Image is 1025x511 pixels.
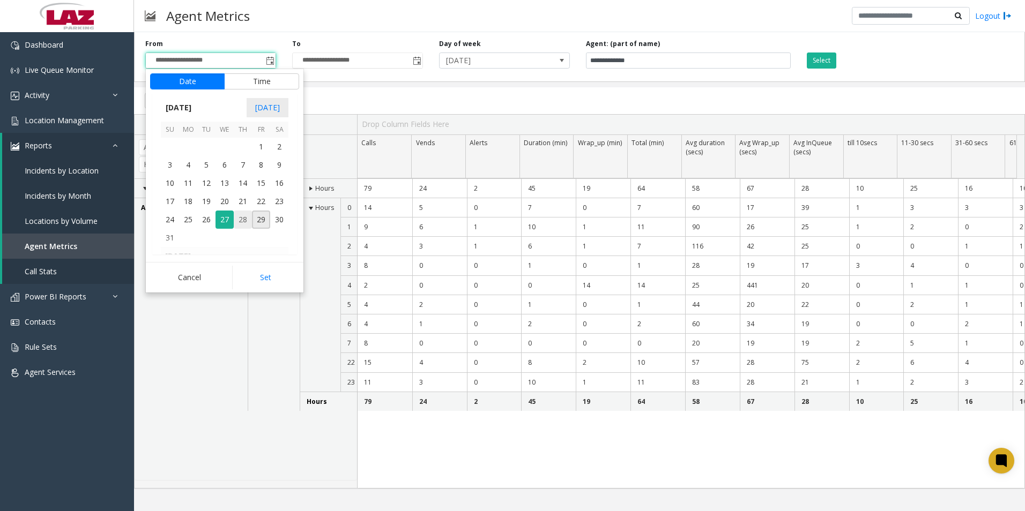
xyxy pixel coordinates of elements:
[958,334,1013,353] td: 1
[216,174,234,192] span: 13
[903,198,958,217] td: 3
[11,142,19,151] img: 'icon'
[440,53,544,68] span: [DATE]
[903,314,958,334] td: 0
[467,392,522,411] td: 2
[179,156,197,174] td: Monday, August 4, 2025
[25,90,49,100] span: Activity
[252,156,270,174] span: 8
[903,276,958,295] td: 1
[347,281,351,290] span: 4
[216,192,234,211] span: 20
[416,138,435,147] span: Vends
[358,217,412,237] td: 9
[270,174,288,192] td: Saturday, August 16, 2025
[25,166,99,176] span: Incidents by Location
[197,211,216,229] span: 26
[794,276,849,295] td: 20
[179,211,197,229] span: 25
[576,314,630,334] td: 0
[794,179,849,198] td: 28
[849,179,904,198] td: 10
[161,229,179,247] span: 31
[470,138,487,147] span: Alerts
[252,192,270,211] span: 22
[234,211,252,229] span: 28
[252,138,270,156] td: Friday, August 1, 2025
[252,211,270,229] span: 29
[252,156,270,174] td: Friday, August 8, 2025
[521,276,576,295] td: 0
[11,66,19,75] img: 'icon'
[901,138,933,147] span: 11-30 secs
[347,222,351,231] span: 1
[358,179,412,198] td: 79
[197,156,216,174] span: 5
[145,93,212,109] button: Export to PDF
[630,392,685,411] td: 64
[150,266,229,289] button: Cancel
[630,334,685,353] td: 0
[1003,10,1012,21] img: logout
[576,237,630,256] td: 1
[150,73,225,89] button: Date tab
[521,198,576,217] td: 7
[576,179,630,198] td: 19
[179,174,197,192] span: 11
[11,41,19,50] img: 'icon'
[252,174,270,192] td: Friday, August 15, 2025
[521,334,576,353] td: 0
[903,373,958,392] td: 2
[412,198,467,217] td: 5
[161,174,179,192] span: 10
[252,192,270,211] td: Friday, August 22, 2025
[849,237,904,256] td: 0
[270,211,288,229] td: Saturday, August 30, 2025
[307,397,327,406] span: Hours
[903,217,958,237] td: 2
[903,179,958,198] td: 25
[270,138,288,156] td: Saturday, August 2, 2025
[685,198,740,217] td: 60
[955,138,987,147] span: 31-60 secs
[439,39,481,49] label: Day of week
[197,122,216,138] th: Tu
[576,198,630,217] td: 0
[849,353,904,372] td: 2
[11,343,19,352] img: 'icon'
[630,179,685,198] td: 64
[467,295,522,314] td: 0
[685,237,740,256] td: 116
[358,256,412,275] td: 8
[252,174,270,192] span: 15
[630,256,685,275] td: 1
[521,373,576,392] td: 10
[740,237,794,256] td: 42
[521,256,576,275] td: 1
[161,211,179,229] td: Sunday, August 24, 2025
[685,217,740,237] td: 90
[740,276,794,295] td: 441
[576,256,630,275] td: 0
[315,184,334,193] span: Hours
[740,295,794,314] td: 20
[412,256,467,275] td: 0
[903,237,958,256] td: 0
[467,237,522,256] td: 1
[25,140,52,151] span: Reports
[2,183,134,208] a: Incidents by Month
[145,39,163,49] label: From
[740,373,794,392] td: 28
[292,39,301,49] label: To
[216,174,234,192] td: Wednesday, August 13, 2025
[685,256,740,275] td: 28
[739,138,779,156] span: Avg Wrap_up (secs)
[849,295,904,314] td: 0
[521,179,576,198] td: 45
[412,314,467,334] td: 1
[849,217,904,237] td: 1
[161,211,179,229] span: 24
[630,353,685,372] td: 10
[794,198,849,217] td: 39
[161,229,179,247] td: Sunday, August 31, 2025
